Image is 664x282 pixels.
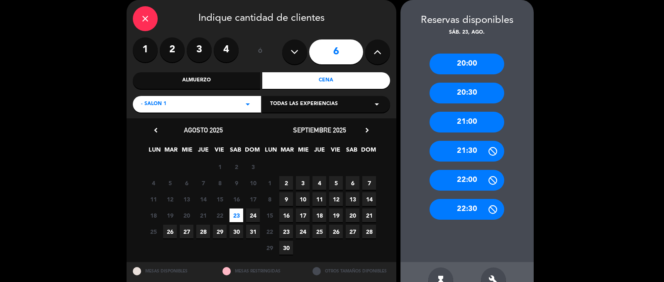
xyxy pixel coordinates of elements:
span: 18 [312,208,326,222]
span: Todas las experiencias [270,100,338,108]
div: MESAS RESTRINGIDAS [216,262,306,280]
span: JUE [196,145,210,159]
span: 29 [263,241,276,255]
span: 7 [196,176,210,190]
div: ó [247,37,274,66]
span: SAB [345,145,359,159]
div: 20:00 [430,54,504,74]
span: septiembre 2025 [293,126,346,134]
span: 26 [329,225,343,238]
div: sáb. 23, ago. [400,29,534,37]
span: 13 [180,192,193,206]
span: 20 [180,208,193,222]
span: 21 [196,208,210,222]
span: 17 [296,208,310,222]
div: OTROS TAMAÑOS DIPONIBLES [306,262,396,280]
span: 10 [246,176,260,190]
label: 2 [160,37,185,62]
span: 15 [213,192,227,206]
span: 3 [296,176,310,190]
div: 20:30 [430,83,504,103]
span: 5 [329,176,343,190]
span: 23 [229,208,243,222]
span: 22 [213,208,227,222]
span: DOM [361,145,375,159]
span: 19 [329,208,343,222]
span: 16 [279,208,293,222]
i: arrow_drop_down [243,99,253,109]
span: 11 [146,192,160,206]
span: 22 [263,225,276,238]
span: 30 [229,225,243,238]
i: chevron_left [151,126,160,135]
span: MAR [280,145,294,159]
div: 21:00 [430,112,504,132]
span: 8 [263,192,276,206]
span: MAR [164,145,178,159]
div: Indique cantidad de clientes [133,6,390,31]
div: 22:00 [430,170,504,191]
span: 4 [312,176,326,190]
span: 10 [296,192,310,206]
label: 4 [214,37,239,62]
span: 14 [196,192,210,206]
span: 8 [213,176,227,190]
span: 2 [279,176,293,190]
span: 9 [229,176,243,190]
span: 21 [362,208,376,222]
span: 28 [196,225,210,238]
span: 1 [213,160,227,174]
span: 15 [263,208,276,222]
span: LUN [148,145,161,159]
span: 4 [146,176,160,190]
span: - SALON 1 [141,100,166,108]
span: 25 [146,225,160,238]
span: 7 [362,176,376,190]
div: MESAS DISPONIBLES [127,262,217,280]
span: 12 [163,192,177,206]
span: MIE [180,145,194,159]
div: Reservas disponibles [400,12,534,29]
div: Almuerzo [133,72,261,89]
span: DOM [245,145,259,159]
span: 23 [279,225,293,238]
span: JUE [312,145,326,159]
i: chevron_right [363,126,371,135]
span: 27 [180,225,193,238]
span: 14 [362,192,376,206]
span: 17 [246,192,260,206]
span: 5 [163,176,177,190]
span: VIE [329,145,342,159]
i: arrow_drop_down [372,99,382,109]
div: 22:30 [430,199,504,220]
span: 30 [279,241,293,255]
span: 16 [229,192,243,206]
span: 18 [146,208,160,222]
span: 19 [163,208,177,222]
label: 1 [133,37,158,62]
span: 24 [246,208,260,222]
span: 12 [329,192,343,206]
span: 11 [312,192,326,206]
span: 28 [362,225,376,238]
span: 29 [213,225,227,238]
span: 26 [163,225,177,238]
span: 13 [346,192,359,206]
div: 21:30 [430,141,504,162]
span: 6 [346,176,359,190]
span: 9 [279,192,293,206]
span: 3 [246,160,260,174]
span: 24 [296,225,310,238]
label: 3 [187,37,212,62]
span: 20 [346,208,359,222]
span: 6 [180,176,193,190]
span: 25 [312,225,326,238]
span: 1 [263,176,276,190]
span: 31 [246,225,260,238]
div: Cena [262,72,390,89]
span: 27 [346,225,359,238]
span: LUN [264,145,278,159]
i: close [140,14,150,24]
span: agosto 2025 [184,126,223,134]
span: MIE [296,145,310,159]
